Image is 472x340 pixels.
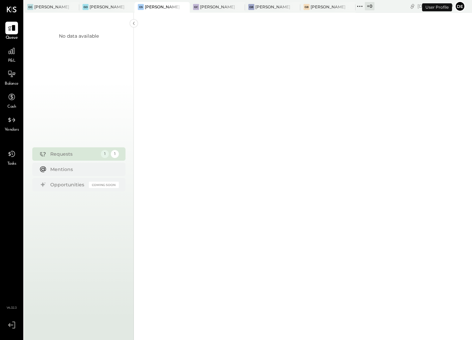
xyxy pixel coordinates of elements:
a: P&L [0,45,23,64]
div: GB [248,4,254,10]
div: 1 [111,150,119,158]
span: Balance [5,81,19,87]
div: [PERSON_NAME] Downtown [90,4,124,10]
a: Tasks [0,148,23,167]
div: [PERSON_NAME] [GEOGRAPHIC_DATA] [255,4,290,10]
div: + 0 [365,2,374,10]
div: copy link [409,3,416,10]
div: No data available [59,33,99,39]
div: GC [193,4,199,10]
div: Requests [50,151,98,157]
div: GD [83,4,89,10]
div: [PERSON_NAME] [GEOGRAPHIC_DATA] [34,4,69,10]
div: User Profile [422,3,452,11]
div: [PERSON_NAME] Back Bay [311,4,346,10]
div: [DATE] [417,3,453,9]
div: GG [27,4,33,10]
span: Vendors [5,127,19,133]
div: GB [304,4,310,10]
div: Opportunities [50,181,86,188]
a: Balance [0,68,23,87]
a: Vendors [0,114,23,133]
div: Coming Soon [89,182,119,188]
div: [PERSON_NAME]- Causeway [200,4,235,10]
div: 1 [101,150,109,158]
span: Tasks [7,161,16,167]
div: [PERSON_NAME] Seaport [145,4,180,10]
a: Cash [0,91,23,110]
div: GS [138,4,144,10]
span: P&L [8,58,16,64]
span: Queue [6,35,18,41]
div: Mentions [50,166,116,173]
span: Cash [7,104,16,110]
a: Queue [0,22,23,41]
button: de [455,1,465,12]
